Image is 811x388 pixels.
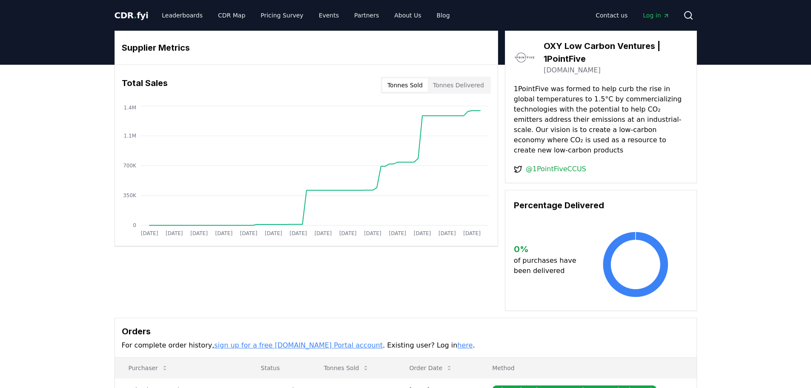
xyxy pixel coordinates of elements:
button: Purchaser [122,359,175,377]
p: Method [485,364,689,372]
tspan: [DATE] [265,230,282,236]
tspan: [DATE] [240,230,257,236]
tspan: [DATE] [389,230,406,236]
a: CDR.fyi [115,9,149,21]
a: [DOMAIN_NAME] [544,65,601,75]
tspan: [DATE] [314,230,332,236]
a: @1PointFiveCCUS [526,164,586,174]
p: 1PointFive was formed to help curb the rise in global temperatures to 1.5°C by commercializing te... [514,84,688,155]
a: CDR Map [211,8,252,23]
a: Leaderboards [155,8,209,23]
nav: Main [155,8,456,23]
h3: OXY Low Carbon Ventures | 1PointFive [544,40,688,65]
a: About Us [387,8,428,23]
p: For complete order history, . Existing user? Log in . [122,340,690,351]
tspan: [DATE] [364,230,381,236]
span: Log in [643,11,669,20]
span: . [134,10,137,20]
a: Pricing Survey [254,8,310,23]
h3: Total Sales [122,77,168,94]
a: here [457,341,473,349]
tspan: [DATE] [190,230,208,236]
tspan: [DATE] [413,230,431,236]
button: Tonnes Delivered [428,78,489,92]
button: Order Date [402,359,459,377]
a: sign up for a free [DOMAIN_NAME] Portal account [214,341,383,349]
tspan: [DATE] [165,230,183,236]
tspan: 0 [133,222,136,228]
a: Partners [347,8,386,23]
tspan: [DATE] [463,230,481,236]
p: of purchases have been delivered [514,256,583,276]
p: Status [254,364,304,372]
tspan: 1.4M [123,105,136,111]
a: Contact us [589,8,634,23]
tspan: 700K [123,163,137,169]
h3: Supplier Metrics [122,41,491,54]
button: Tonnes Sold [317,359,376,377]
tspan: 1.1M [123,133,136,139]
h3: Orders [122,325,690,338]
tspan: 350K [123,193,137,198]
h3: Percentage Delivered [514,199,688,212]
tspan: [DATE] [289,230,307,236]
tspan: [DATE] [438,230,456,236]
nav: Main [589,8,676,23]
span: CDR fyi [115,10,149,20]
a: Blog [430,8,457,23]
a: Events [312,8,346,23]
tspan: [DATE] [339,230,356,236]
tspan: [DATE] [140,230,158,236]
a: Log in [636,8,676,23]
tspan: [DATE] [215,230,232,236]
h3: 0 % [514,243,583,256]
img: OXY Low Carbon Ventures | 1PointFive-logo [514,47,535,68]
button: Tonnes Sold [382,78,428,92]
